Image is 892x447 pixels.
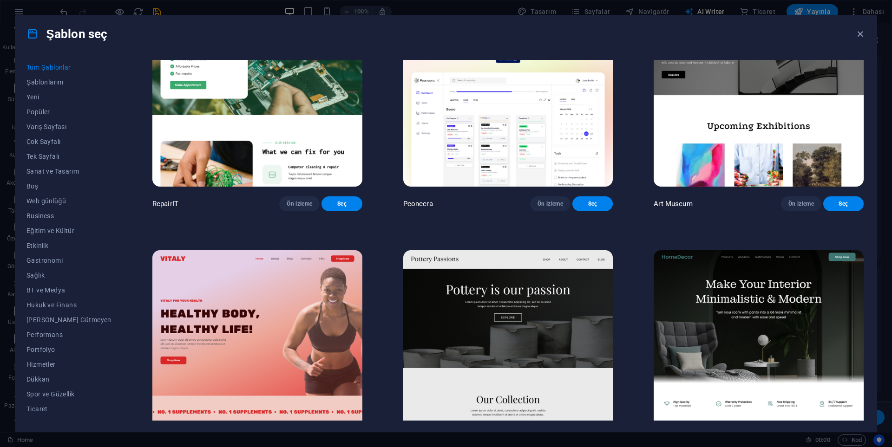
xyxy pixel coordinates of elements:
span: Performans [26,331,111,338]
button: Portfolyo [26,342,111,357]
span: Seç [329,200,354,207]
button: Seç [823,196,864,211]
button: Boş [26,179,111,194]
button: Ticaret [26,402,111,416]
span: BT ve Medya [26,286,111,294]
span: Tüm Şablonlar [26,64,111,71]
span: Business [26,212,111,220]
button: [PERSON_NAME] Gütmeyen [26,312,111,327]
button: Ön izleme [530,196,571,211]
button: Varış Sayfası [26,119,111,134]
button: Seç [572,196,613,211]
span: [PERSON_NAME] Gütmeyen [26,316,111,324]
p: RepairIT [152,199,178,208]
button: Sağlık [26,268,111,283]
span: Hukuk ve Finans [26,301,111,309]
button: Business [26,208,111,223]
span: Yeni [26,93,111,101]
span: Etkinlik [26,242,111,249]
button: Sanat ve Tasarım [26,164,111,179]
button: Hukuk ve Finans [26,298,111,312]
span: Boş [26,182,111,190]
span: Eğitim ve Kültür [26,227,111,234]
img: Home Decor [654,250,864,443]
span: Ön izleme [538,200,563,207]
span: Ön izleme [287,200,312,207]
button: Seyahat [26,416,111,431]
span: Ticaret [26,405,111,413]
button: Popüler [26,104,111,119]
button: Web günlüğü [26,194,111,208]
button: Seç [321,196,362,211]
span: Şablonlarım [26,78,111,86]
span: Sanat ve Tasarım [26,168,111,175]
button: Tüm Şablonlar [26,60,111,75]
button: Hizmetler [26,357,111,372]
span: Portfolyo [26,346,111,353]
span: Ön izleme [788,200,814,207]
span: Sağlık [26,272,111,279]
span: Web günlüğü [26,197,111,205]
button: BT ve Medya [26,283,111,298]
img: Vitaly [152,250,362,443]
button: Ön izleme [781,196,821,211]
button: Tek Sayfalı [26,149,111,164]
button: Dükkan [26,372,111,387]
span: Tek Sayfalı [26,153,111,160]
h4: Şablon seç [26,26,107,41]
button: Ön izleme [279,196,320,211]
button: Çok Sayfalı [26,134,111,149]
span: Varış Sayfası [26,123,111,130]
span: Popüler [26,108,111,116]
button: Spor ve Güzellik [26,387,111,402]
button: Performans [26,327,111,342]
span: Seç [831,200,856,207]
button: Şablonlarım [26,75,111,90]
button: Yeni [26,90,111,104]
p: Peoneera [403,199,433,208]
button: Gastronomi [26,253,111,268]
img: Pottery Passions [403,250,613,443]
span: Gastronomi [26,257,111,264]
span: Element ekle [264,40,308,53]
span: Dükkan [26,376,111,383]
span: Çok Sayfalı [26,138,111,145]
span: Spor ve Güzellik [26,390,111,398]
span: Hizmetler [26,361,111,368]
span: Seç [580,200,605,207]
span: Seyahat [26,420,111,428]
button: Eğitim ve Kültür [26,223,111,238]
p: Art Museum [654,199,692,208]
span: Panoyu yapıştır [312,40,363,53]
button: Etkinlik [26,238,111,253]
